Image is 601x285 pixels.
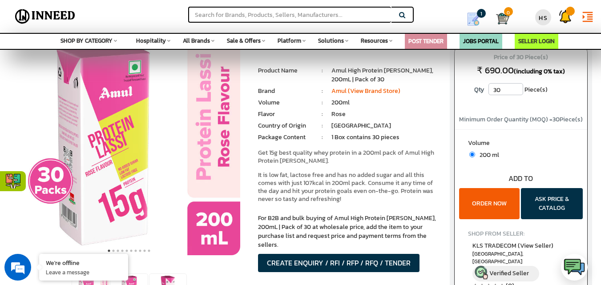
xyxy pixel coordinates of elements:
li: Flavor [258,110,313,119]
button: 4 [120,246,125,255]
button: 7 [133,246,138,255]
label: Volume [468,139,574,150]
span: 30 [553,115,560,124]
span: Resources [361,36,388,45]
button: 10 [147,246,151,255]
button: CREATE ENQUIRY / RFI / RFP / RFQ / TENDER [258,254,419,272]
a: Support Tickets [554,2,577,26]
p: Get 15g best quality whey protein in a 200ml pack of Amul High Protein [PERSON_NAME]. [258,149,440,165]
li: : [313,98,331,107]
li: Product Name [258,66,313,75]
li: Amul High Protein [PERSON_NAME], 200mL | Pack of 30 [331,66,441,84]
span: KLS TRADECOM [472,241,553,250]
span: 1 [477,9,486,18]
button: ASK PRICE & CATALOG [521,188,583,219]
span: 200 ml [475,150,499,160]
input: Search for Brands, Products, Sellers, Manufacturers... [188,7,391,23]
span: (including 0% tax) [514,67,565,76]
button: 1 [107,246,111,255]
span: Hospitality [136,36,166,45]
img: Support Tickets [559,10,572,23]
button: 9 [142,246,147,255]
span: Piece(s) [524,83,548,96]
li: Volume [258,98,313,107]
img: inneed-verified-seller-icon.png [475,266,488,279]
button: 2 [111,246,116,255]
li: : [313,110,331,119]
button: 6 [129,246,133,255]
span: All Brands [183,36,210,45]
button: ORDER NOW [459,188,520,219]
span: Platform [278,36,301,45]
img: inneed-compare-icon.png [5,173,21,189]
span: Solutions [318,36,344,45]
span: SHOP BY CATEGORY [61,36,113,45]
li: Rose [331,110,441,119]
a: HS [532,2,554,28]
a: SELLER LOGIN [518,37,555,45]
li: : [313,87,331,96]
span: Sale & Offers [227,36,261,45]
li: 1 Box contains 30 pieces [331,133,441,142]
label: Qty [470,83,488,96]
button: 3 [116,246,120,255]
div: ADD TO [455,173,587,184]
li: [GEOGRAPHIC_DATA] [331,121,441,130]
p: For B2B and bulk buying of Amul High Protein [PERSON_NAME], 200mL | Pack of 30 at wholesale price... [258,214,440,249]
button: 8 [138,246,142,255]
img: Show My Quotes [467,12,480,26]
li: Package Content [258,133,313,142]
a: POST TENDER [408,37,444,45]
li: 200ml [331,98,441,107]
a: my Quotes 1 [457,9,496,29]
span: Verified Seller [489,269,529,278]
p: It is low fat, lactose free and has no added sugar and all this comes with just 107kcal in 200ml ... [258,171,440,203]
button: 5 [125,246,129,255]
img: logo.png [563,256,585,278]
li: : [313,121,331,130]
li: Country of Origin [258,121,313,130]
a: format_indent_increase [577,2,599,29]
a: Amul (View Brand Store) [331,86,400,96]
span: East Delhi [472,250,570,265]
span: ₹ 690.00 [477,64,514,77]
span: Minimum Order Quantity (MOQ) = Piece(s) [459,115,583,124]
a: JOBS PORTAL [463,37,499,45]
div: We're offline [46,258,121,267]
div: HS [535,9,551,25]
p: Leave a message [46,268,121,276]
h4: SHOP FROM SELLER: [468,230,574,237]
li: Brand [258,87,313,96]
i: format_indent_increase [581,10,594,24]
img: Cart [496,12,509,25]
a: Cart 0 [496,9,502,28]
li: : [313,133,331,142]
span: 0 [504,7,513,16]
li: : [313,66,331,75]
img: Inneed.Market [12,5,78,28]
a: KLS TRADECOM (View Seller) [GEOGRAPHIC_DATA], [GEOGRAPHIC_DATA] Verified Seller [472,241,570,281]
img: Amul High Protein Rose Lassi, 200mL [18,33,240,255]
span: Price of 30 Piece(s) [463,50,579,64]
